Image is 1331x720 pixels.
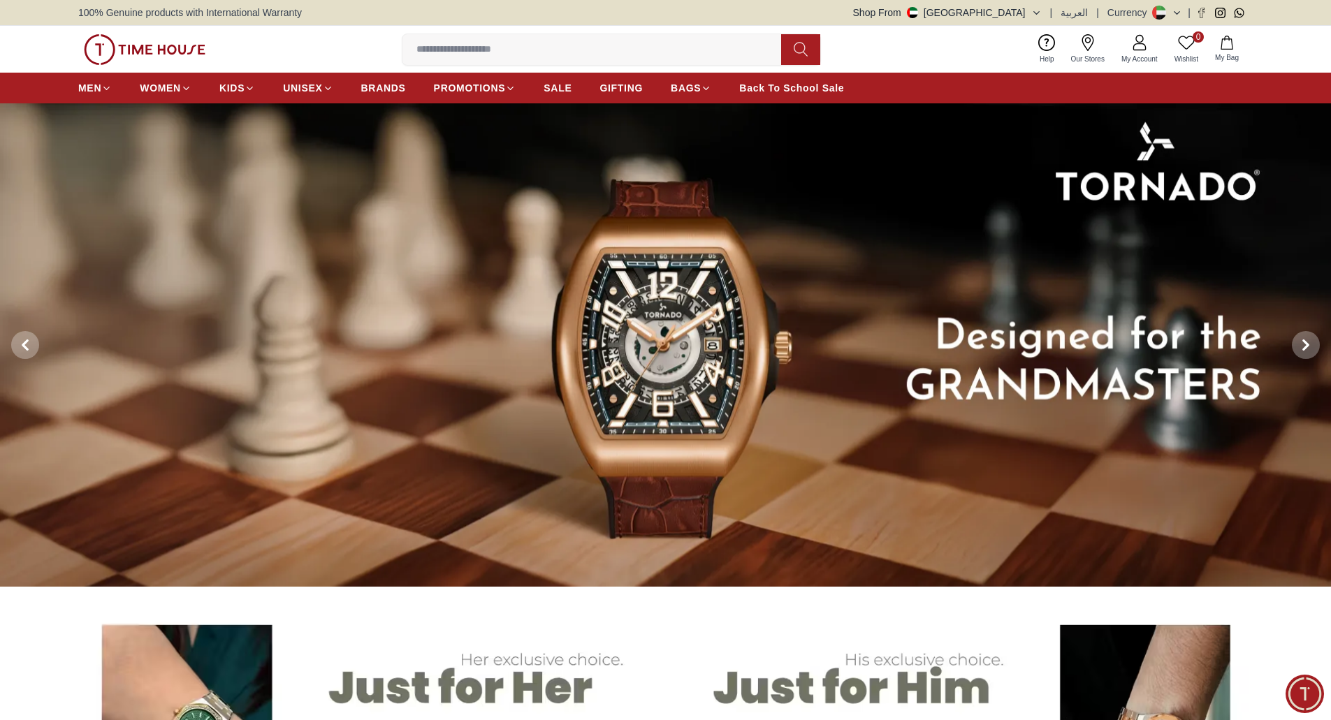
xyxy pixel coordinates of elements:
img: ... [84,34,205,65]
span: | [1188,6,1191,20]
a: WOMEN [140,75,191,101]
a: Whatsapp [1234,8,1244,18]
span: BAGS [671,81,701,95]
button: Shop From[GEOGRAPHIC_DATA] [853,6,1042,20]
a: Instagram [1215,8,1225,18]
span: KIDS [219,81,245,95]
a: Our Stores [1063,31,1113,67]
a: UNISEX [283,75,333,101]
a: MEN [78,75,112,101]
span: My Bag [1209,52,1244,63]
span: My Account [1116,54,1163,64]
img: United Arab Emirates [907,7,918,18]
button: My Bag [1207,33,1247,66]
span: Help [1034,54,1060,64]
span: 0 [1193,31,1204,43]
a: Facebook [1196,8,1207,18]
span: UNISEX [283,81,322,95]
a: 0Wishlist [1166,31,1207,67]
span: Back To School Sale [739,81,844,95]
div: Currency [1107,6,1153,20]
a: KIDS [219,75,255,101]
button: العربية [1061,6,1088,20]
span: SALE [544,81,572,95]
span: 100% Genuine products with International Warranty [78,6,302,20]
span: Wishlist [1169,54,1204,64]
span: GIFTING [599,81,643,95]
a: GIFTING [599,75,643,101]
a: BRANDS [361,75,406,101]
span: WOMEN [140,81,181,95]
span: | [1050,6,1053,20]
a: PROMOTIONS [434,75,516,101]
a: Back To School Sale [739,75,844,101]
span: Our Stores [1065,54,1110,64]
span: | [1096,6,1099,20]
a: SALE [544,75,572,101]
a: BAGS [671,75,711,101]
a: Help [1031,31,1063,67]
span: PROMOTIONS [434,81,506,95]
div: Chat Widget [1286,675,1324,713]
span: MEN [78,81,101,95]
span: BRANDS [361,81,406,95]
